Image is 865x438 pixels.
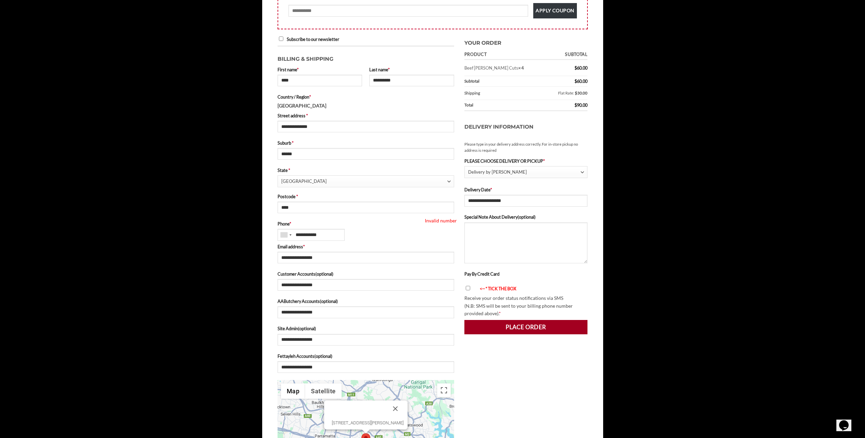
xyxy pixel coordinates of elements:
[464,271,499,277] label: Pay By Credit Card
[575,91,587,95] bdi: 30.00
[464,214,588,220] label: Special Note About Delivery
[468,166,581,178] span: Delivery by Abu Ahmad Butchery
[331,420,403,425] div: [STREET_ADDRESS][PERSON_NAME]
[278,140,454,146] label: Suburb
[464,294,588,318] p: Receive your order status notifications via SMS (N.B: SMS will be sent to your billing phone numb...
[287,36,339,42] span: Subscribe to our newsletter
[369,66,454,73] label: Last name
[474,287,480,291] img: arrow-blink.gif
[490,187,492,192] abbr: required
[278,271,454,277] label: Customer Accounts
[575,102,577,108] span: $
[288,167,290,173] abbr: required
[279,36,283,41] input: Subscribe to our newsletter
[518,214,536,220] span: (optional)
[552,50,588,60] th: Subtotal
[533,3,577,18] button: Apply coupon
[278,93,454,100] label: Country / Region
[278,243,454,250] label: Email address
[281,383,305,399] button: Show street map
[306,113,308,118] abbr: required
[303,244,305,249] abbr: required
[281,176,447,187] span: New South Wales
[518,65,524,71] strong: × 4
[464,100,552,111] th: Total
[278,167,454,174] label: State
[309,94,311,100] abbr: required
[575,65,587,71] bdi: 60.00
[464,166,588,178] span: Delivery by Abu Ahmad Butchery
[387,400,403,417] button: Close
[388,67,390,72] abbr: required
[499,310,501,316] abbr: required
[575,78,577,84] span: $
[278,220,454,227] label: Phone
[320,298,338,304] span: (optional)
[464,35,588,47] h3: Your order
[292,140,294,146] abbr: required
[314,353,332,359] span: (optional)
[278,229,294,240] div: Unknown
[305,383,342,399] button: Show satellite imagery
[278,298,454,305] label: AAButchery Accounts
[575,102,587,108] bdi: 90.00
[289,221,291,227] abbr: required
[464,320,588,334] button: Place order
[575,91,577,95] span: $
[575,65,577,71] span: $
[278,112,454,119] label: Street address
[464,186,588,193] label: Delivery Date
[278,353,454,360] label: Fettayleh Accounts
[437,383,451,397] button: Toggle fullscreen view
[278,103,326,108] strong: [GEOGRAPHIC_DATA]
[464,76,552,86] th: Subtotal
[464,158,588,164] label: PLEASE CHOOSE DELIVERY OR PICKUP
[466,286,470,290] input: <-- * TICK THE BOX
[423,217,490,225] span: Invalid number
[278,52,454,63] h3: Billing & Shipping
[464,60,552,76] td: Beef [PERSON_NAME] Cuts
[543,158,545,164] abbr: required
[464,87,509,100] th: Shipping
[297,67,299,72] abbr: required
[836,411,858,431] iframe: chat widget
[575,78,587,84] bdi: 60.00
[278,66,362,73] label: First name
[296,194,298,199] abbr: required
[511,89,587,98] label: Flat Rate:
[278,175,454,187] span: State
[278,193,454,200] label: Postcode
[464,50,552,60] th: Product
[278,325,454,332] label: Site Admin
[298,326,316,331] span: (optional)
[480,286,516,291] font: <-- * TICK THE BOX
[315,271,333,277] span: (optional)
[464,141,588,154] small: Please type in your delivery address correctly. For in-store pickup no address is required
[464,116,588,138] h3: Delivery Information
